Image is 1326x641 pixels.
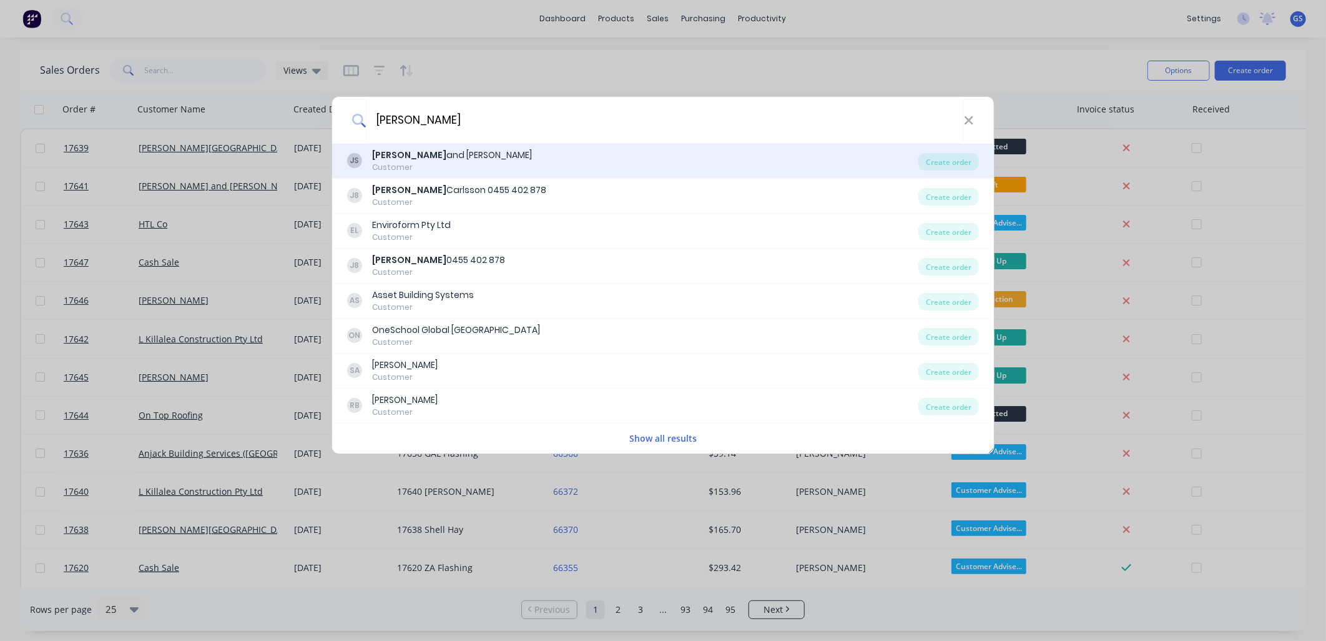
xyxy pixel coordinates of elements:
[918,398,979,415] div: Create order
[918,188,979,206] div: Create order
[372,289,474,302] div: Asset Building Systems
[372,267,505,278] div: Customer
[347,363,362,378] div: SA
[347,328,362,343] div: ON
[918,258,979,276] div: Create order
[918,293,979,311] div: Create order
[372,324,540,337] div: OneSchool Global [GEOGRAPHIC_DATA]
[372,162,532,173] div: Customer
[347,223,362,238] div: EL
[918,153,979,171] div: Create order
[372,232,451,243] div: Customer
[372,302,474,313] div: Customer
[918,363,979,380] div: Create order
[347,153,362,168] div: JS
[372,149,446,161] b: [PERSON_NAME]
[918,223,979,241] div: Create order
[372,254,505,267] div: 0455 402 878
[626,431,700,445] button: Show all results
[372,337,540,348] div: Customer
[347,293,362,308] div: AS
[372,372,438,383] div: Customer
[347,398,362,413] div: RB
[347,258,362,273] div: J8
[372,184,446,196] b: [PERSON_NAME]
[372,149,532,162] div: and [PERSON_NAME]
[372,219,451,232] div: Enviroform Pty Ltd
[918,328,979,345] div: Create order
[372,359,438,372] div: [PERSON_NAME]
[372,407,438,418] div: Customer
[372,394,438,407] div: [PERSON_NAME]
[372,197,546,208] div: Customer
[347,188,362,203] div: J8
[372,184,546,197] div: Carlsson 0455 402 878
[372,254,446,266] b: [PERSON_NAME]
[366,97,964,144] input: Enter a customer name to create a new order...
